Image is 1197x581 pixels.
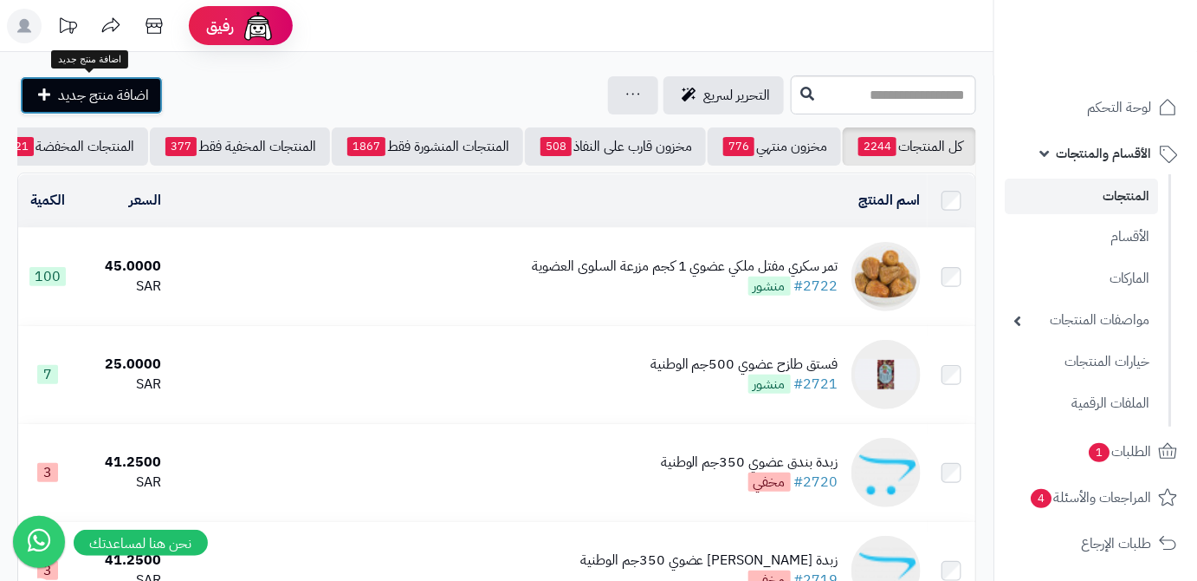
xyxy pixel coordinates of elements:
[723,137,754,156] span: 776
[129,190,161,211] a: السعر
[165,137,197,156] span: 377
[84,453,161,473] div: 41.2500
[1056,141,1151,166] span: الأقسام والمنتجات
[1087,440,1151,464] span: الطلبات
[10,137,34,156] span: 21
[1005,523,1187,565] a: طلبات الإرجاع
[843,127,976,166] a: كل المنتجات2244
[84,277,161,297] div: SAR
[1081,532,1151,556] span: طلبات الإرجاع
[748,277,791,296] span: منشور
[708,127,841,166] a: مخزون منتهي776
[150,127,330,166] a: المنتجات المخفية فقط377
[1079,47,1181,83] img: logo-2.png
[84,375,161,395] div: SAR
[347,137,385,156] span: 1867
[1005,302,1158,339] a: مواصفات المنتجات
[1089,443,1110,462] span: 1
[1005,260,1158,297] a: الماركات
[663,76,784,114] a: التحرير لسريع
[858,137,896,156] span: 2244
[20,76,163,114] a: اضافة منتج جديد
[51,50,128,69] div: اضافة منتج جديد
[748,375,791,394] span: منشور
[794,276,838,297] a: #2722
[46,9,89,48] a: تحديثات المنصة
[37,463,58,482] span: 3
[525,127,706,166] a: مخزون قارب على النفاذ508
[84,257,161,277] div: 45.0000
[703,85,770,106] span: التحرير لسريع
[58,85,149,106] span: اضافة منتج جديد
[1005,477,1187,519] a: المراجعات والأسئلة4
[859,190,921,211] a: اسم المنتج
[1029,486,1151,510] span: المراجعات والأسئلة
[84,473,161,493] div: SAR
[1005,431,1187,473] a: الطلبات1
[851,340,921,409] img: فستق طازح عضوي 500جم الوطنية
[580,551,838,571] div: زبدة [PERSON_NAME] عضوي 350جم الوطنية
[1005,385,1158,422] a: الملفات الرقمية
[1005,179,1158,214] a: المنتجات
[851,438,921,507] img: زبدة بندق عضوي 350جم الوطنية
[84,355,161,375] div: 25.0000
[1087,95,1151,120] span: لوحة التحكم
[748,473,791,492] span: مخفي
[650,355,838,375] div: فستق طازح عضوي 500جم الوطنية
[540,137,572,156] span: 508
[1005,219,1158,256] a: الأقسام
[332,127,523,166] a: المنتجات المنشورة فقط1867
[37,365,58,384] span: 7
[30,190,65,211] a: الكمية
[532,257,838,277] div: تمر سكري مفتل ملكي عضوي 1 كجم مزرعة السلوى العضوية
[206,16,234,36] span: رفيق
[851,242,921,311] img: تمر سكري مفتل ملكي عضوي 1 كجم مزرعة السلوى العضوية
[84,551,161,571] div: 41.2500
[794,472,838,493] a: #2720
[29,267,66,286] span: 100
[1031,489,1051,508] span: 4
[241,9,275,43] img: ai-face.png
[1005,343,1158,381] a: خيارات المنتجات
[661,453,838,473] div: زبدة بندق عضوي 350جم الوطنية
[794,374,838,395] a: #2721
[1005,87,1187,128] a: لوحة التحكم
